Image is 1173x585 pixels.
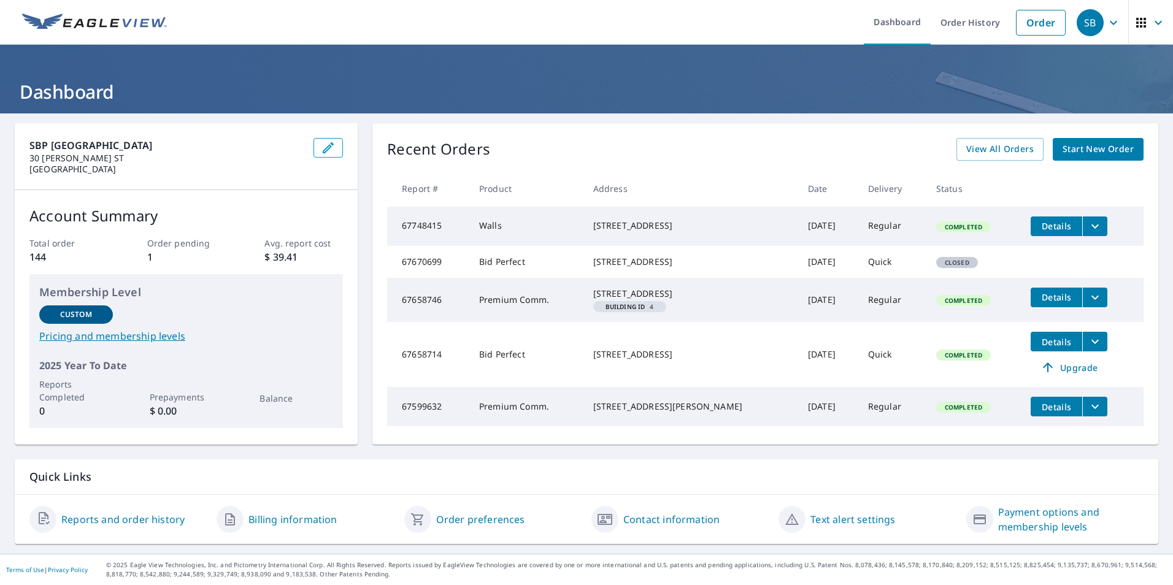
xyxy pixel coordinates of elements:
[1082,216,1107,236] button: filesDropdownBtn-67748415
[61,512,185,527] a: Reports and order history
[1031,397,1082,416] button: detailsBtn-67599632
[39,284,333,300] p: Membership Level
[6,566,88,573] p: |
[48,565,88,574] a: Privacy Policy
[387,387,469,426] td: 67599632
[593,256,788,268] div: [STREET_ADDRESS]
[264,250,343,264] p: $ 39.41
[1038,220,1075,232] span: Details
[39,358,333,373] p: 2025 Year To Date
[29,138,304,153] p: SBP [GEOGRAPHIC_DATA]
[798,170,858,207] th: Date
[6,565,44,574] a: Terms of Use
[387,138,490,161] p: Recent Orders
[29,205,343,227] p: Account Summary
[1016,10,1066,36] a: Order
[1063,142,1134,157] span: Start New Order
[469,322,583,387] td: Bid Perfect
[858,170,926,207] th: Delivery
[469,278,583,322] td: Premium Comm.
[1031,332,1082,351] button: detailsBtn-67658714
[926,170,1021,207] th: Status
[39,378,113,403] p: Reports Completed
[1038,360,1100,375] span: Upgrade
[150,391,223,403] p: Prepayments
[387,246,469,278] td: 67670699
[937,296,990,305] span: Completed
[1077,9,1104,36] div: SB
[29,237,108,250] p: Total order
[1082,397,1107,416] button: filesDropdownBtn-67599632
[937,351,990,359] span: Completed
[436,512,525,527] a: Order preferences
[606,304,645,310] em: Building ID
[1038,401,1075,413] span: Details
[1082,288,1107,307] button: filesDropdownBtn-67658746
[937,403,990,411] span: Completed
[29,164,304,175] p: [GEOGRAPHIC_DATA]
[598,304,661,310] span: 4
[583,170,798,207] th: Address
[858,278,926,322] td: Regular
[469,207,583,246] td: Walls
[858,322,926,387] td: Quick
[937,223,990,231] span: Completed
[593,288,788,300] div: [STREET_ADDRESS]
[1082,332,1107,351] button: filesDropdownBtn-67658714
[798,246,858,278] td: [DATE]
[29,153,304,164] p: 30 [PERSON_NAME] ST
[387,207,469,246] td: 67748415
[966,142,1034,157] span: View All Orders
[858,207,926,246] td: Regular
[29,469,1144,484] p: Quick Links
[248,512,337,527] a: Billing information
[798,278,858,322] td: [DATE]
[22,13,167,32] img: EV Logo
[798,322,858,387] td: [DATE]
[469,246,583,278] td: Bid Perfect
[1031,357,1107,377] a: Upgrade
[956,138,1044,161] a: View All Orders
[39,403,113,418] p: 0
[593,400,788,413] div: [STREET_ADDRESS][PERSON_NAME]
[858,246,926,278] td: Quick
[1053,138,1144,161] a: Start New Order
[810,512,895,527] a: Text alert settings
[1031,288,1082,307] button: detailsBtn-67658746
[798,207,858,246] td: [DATE]
[147,250,226,264] p: 1
[593,348,788,361] div: [STREET_ADDRESS]
[858,387,926,426] td: Regular
[15,79,1158,104] h1: Dashboard
[387,278,469,322] td: 67658746
[387,170,469,207] th: Report #
[998,505,1144,534] a: Payment options and membership levels
[937,258,977,267] span: Closed
[593,220,788,232] div: [STREET_ADDRESS]
[39,329,333,343] a: Pricing and membership levels
[1031,216,1082,236] button: detailsBtn-67748415
[1038,336,1075,348] span: Details
[469,170,583,207] th: Product
[260,392,333,405] p: Balance
[150,403,223,418] p: $ 0.00
[798,387,858,426] td: [DATE]
[147,237,226,250] p: Order pending
[623,512,720,527] a: Contact information
[60,309,92,320] p: Custom
[29,250,108,264] p: 144
[1038,291,1075,303] span: Details
[106,560,1167,579] p: © 2025 Eagle View Technologies, Inc. and Pictometry International Corp. All Rights Reserved. Repo...
[387,322,469,387] td: 67658714
[264,237,343,250] p: Avg. report cost
[469,387,583,426] td: Premium Comm.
